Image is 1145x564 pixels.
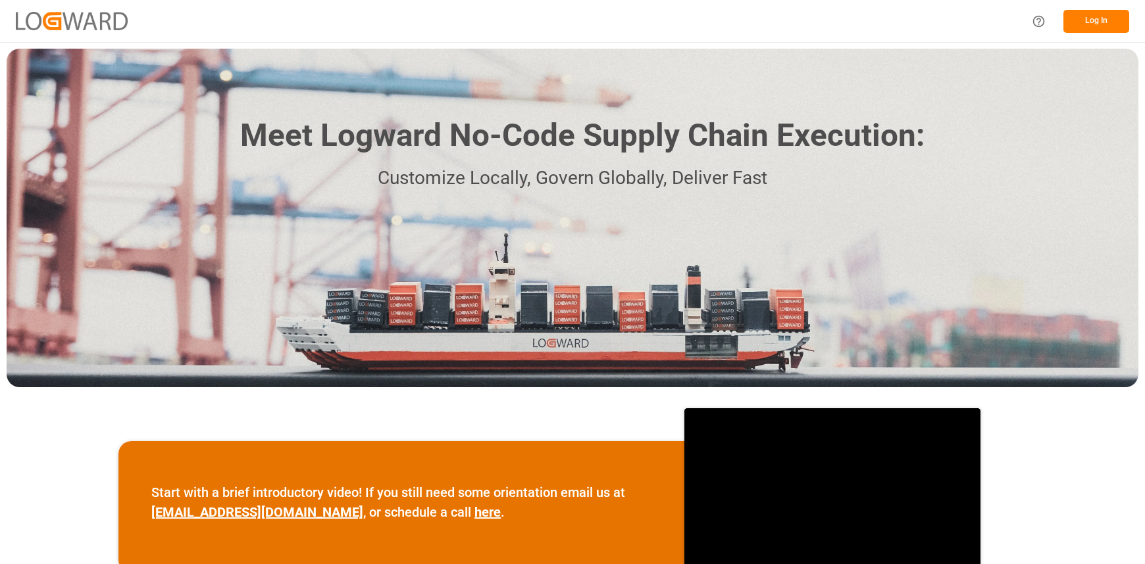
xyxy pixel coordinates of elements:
[240,112,925,159] h1: Meet Logward No-Code Supply Chain Execution:
[151,482,651,522] p: Start with a brief introductory video! If you still need some orientation email us at , or schedu...
[151,504,363,520] a: [EMAIL_ADDRESS][DOMAIN_NAME]
[1024,7,1054,36] button: Help Center
[16,12,128,30] img: Logward_new_orange.png
[220,164,925,193] p: Customize Locally, Govern Globally, Deliver Fast
[474,504,501,520] a: here
[1063,10,1129,33] button: Log In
